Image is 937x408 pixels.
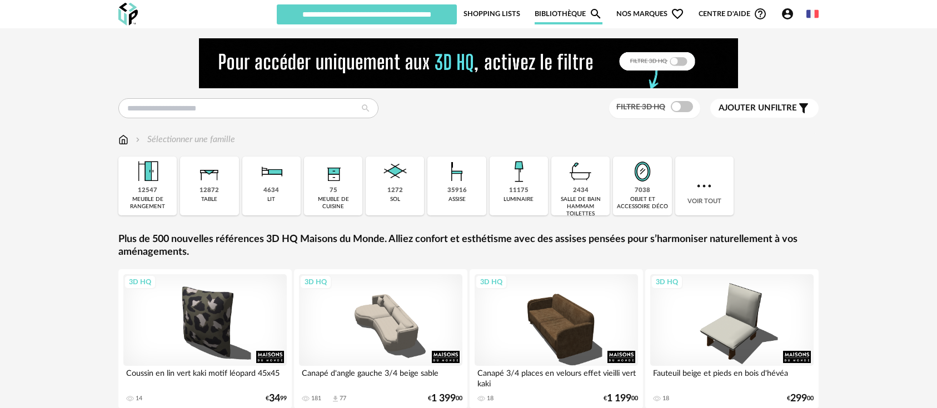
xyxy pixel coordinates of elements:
div: meuble de cuisine [307,196,359,210]
img: more.7b13dc1.svg [694,176,714,196]
img: NEW%20NEW%20HQ%20NEW_V1.gif [199,38,738,88]
div: luminaire [504,196,534,203]
div: Voir tout [675,157,734,215]
div: sol [390,196,400,203]
a: Shopping Lists [463,3,520,24]
span: 1 399 [431,395,456,402]
div: 3D HQ [475,275,507,289]
div: table [201,196,217,203]
img: Rangement.png [318,157,348,187]
div: Coussin en lin vert kaki motif léopard 45x45 [123,366,287,388]
span: Filtre 3D HQ [616,103,665,111]
div: € 00 [787,395,814,402]
div: 181 [311,395,321,402]
img: Assise.png [442,157,472,187]
span: Magnify icon [589,7,602,21]
img: Sol.png [380,157,410,187]
div: salle de bain hammam toilettes [555,196,606,218]
div: 1272 [387,187,403,195]
div: 3D HQ [124,275,156,289]
img: Salle%20de%20bain.png [566,157,596,187]
span: Help Circle Outline icon [754,7,767,21]
img: fr [806,8,819,20]
span: Heart Outline icon [671,7,684,21]
div: 75 [330,187,337,195]
div: 3D HQ [300,275,332,289]
div: 18 [662,395,669,402]
div: Canapé 3/4 places en velours effet vieilli vert kaki [475,366,638,388]
div: assise [448,196,466,203]
img: Meuble%20de%20rangement.png [133,157,163,187]
img: Miroir.png [627,157,657,187]
span: Ajouter un [719,104,771,112]
span: 299 [790,395,807,402]
img: Luminaire.png [504,157,534,187]
div: Fauteuil beige et pieds en bois d'hévéa [650,366,814,388]
div: lit [267,196,275,203]
div: meuble de rangement [122,196,173,210]
span: Download icon [331,395,340,403]
span: Nos marques [616,3,684,24]
span: Filter icon [797,102,810,115]
img: Literie.png [256,157,286,187]
img: svg+xml;base64,PHN2ZyB3aWR0aD0iMTYiIGhlaWdodD0iMTYiIHZpZXdCb3g9IjAgMCAxNiAxNiIgZmlsbD0ibm9uZSIgeG... [133,133,142,146]
div: objet et accessoire déco [616,196,668,210]
div: Sélectionner une famille [133,133,235,146]
div: 77 [340,395,346,402]
div: € 00 [428,395,462,402]
div: 2434 [573,187,589,195]
div: 18 [487,395,494,402]
div: Canapé d'angle gauche 3/4 beige sable [299,366,462,388]
a: BibliothèqueMagnify icon [535,3,602,24]
div: € 00 [604,395,638,402]
button: Ajouter unfiltre Filter icon [710,99,819,118]
div: 7038 [635,187,650,195]
span: filtre [719,103,797,114]
img: Table.png [195,157,225,187]
div: 4634 [263,187,279,195]
span: Account Circle icon [781,7,794,21]
div: 14 [136,395,142,402]
img: OXP [118,3,138,26]
span: 1 199 [607,395,631,402]
span: 34 [269,395,280,402]
div: 12547 [138,187,157,195]
div: 35916 [447,187,467,195]
div: € 99 [266,395,287,402]
div: 12872 [200,187,219,195]
img: svg+xml;base64,PHN2ZyB3aWR0aD0iMTYiIGhlaWdodD0iMTciIHZpZXdCb3g9IjAgMCAxNiAxNyIgZmlsbD0ibm9uZSIgeG... [118,133,128,146]
span: Centre d'aideHelp Circle Outline icon [699,7,767,21]
div: 11175 [509,187,529,195]
span: Account Circle icon [781,7,799,21]
div: 3D HQ [651,275,683,289]
a: Plus de 500 nouvelles références 3D HQ Maisons du Monde. Alliez confort et esthétisme avec des as... [118,233,819,259]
